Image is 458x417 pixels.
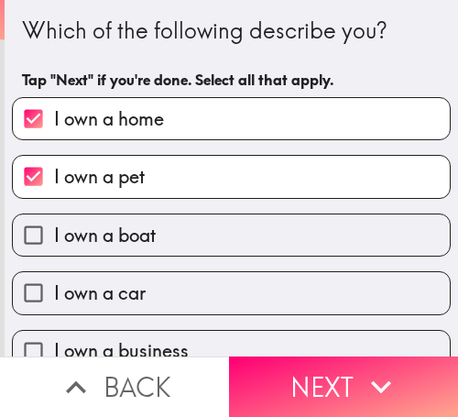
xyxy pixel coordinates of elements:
[54,164,145,190] span: I own a pet
[13,98,450,139] button: I own a home
[13,272,450,313] button: I own a car
[13,331,450,372] button: I own a business
[54,338,189,364] span: I own a business
[54,280,146,306] span: I own a car
[54,223,156,248] span: I own a boat
[13,156,450,197] button: I own a pet
[54,106,164,132] span: I own a home
[229,357,458,417] button: Next
[13,214,450,256] button: I own a boat
[22,16,441,47] div: Which of the following describe you?
[22,70,441,90] h6: Tap "Next" if you're done. Select all that apply.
